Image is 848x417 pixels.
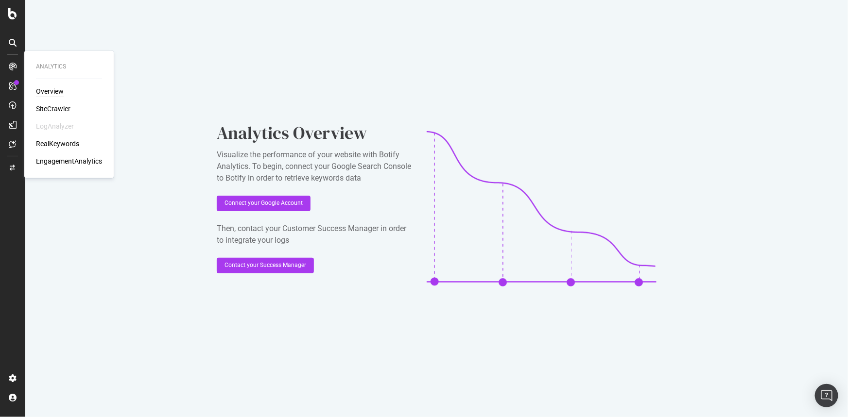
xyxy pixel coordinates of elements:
[225,261,306,269] div: Contact your Success Manager
[427,131,656,286] img: CaL_T18e.png
[225,199,303,207] div: Connect your Google Account
[36,104,70,114] a: SiteCrawler
[217,223,411,246] div: Then, contact your Customer Success Manager in order to integrate your logs
[217,149,411,184] div: Visualize the performance of your website with Botify Analytics. To begin, connect your Google Se...
[36,63,102,71] div: Analytics
[36,139,79,149] a: RealKeywords
[36,157,102,167] a: EngagementAnalytics
[217,258,314,273] button: Contact your Success Manager
[217,121,411,145] div: Analytics Overview
[815,384,838,407] div: Open Intercom Messenger
[36,87,64,97] a: Overview
[36,122,74,132] div: LogAnalyzer
[217,196,311,211] button: Connect your Google Account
